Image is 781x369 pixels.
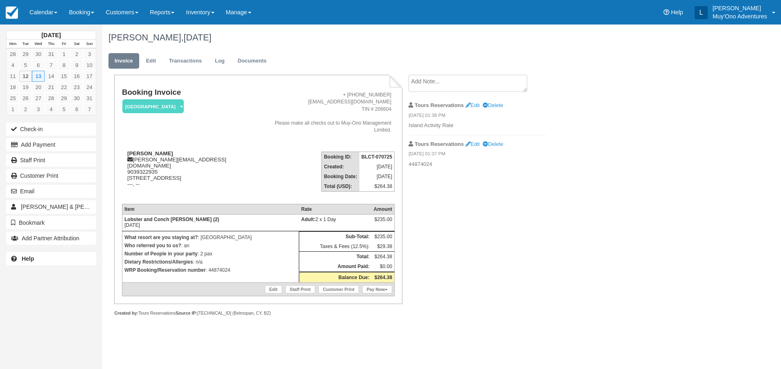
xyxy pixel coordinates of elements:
p: [PERSON_NAME] [713,4,767,12]
a: Delete [483,141,503,147]
th: Item [122,204,299,215]
a: Pay Now [362,285,392,293]
p: : 44874024 [124,266,297,274]
th: Tue [19,40,32,49]
a: 31 [83,93,96,104]
a: 3 [32,104,45,115]
button: Email [6,185,96,198]
th: Booking Date: [322,172,359,181]
span: [DATE] [183,32,211,42]
a: 23 [70,82,83,93]
a: 19 [19,82,32,93]
td: $29.38 [372,242,395,252]
span: [PERSON_NAME] & [PERSON_NAME] [21,204,122,210]
strong: Number of People in your party [124,251,198,257]
a: Help [6,252,96,265]
th: Booking ID: [322,152,359,162]
div: L [695,6,708,19]
a: Staff Print [285,285,315,293]
td: 2 x 1 Day [299,215,372,231]
a: 6 [70,104,83,115]
strong: [DATE] [41,32,61,38]
a: Edit [140,53,162,69]
strong: Adult [301,217,316,222]
th: Created: [322,162,359,172]
a: 12 [19,71,32,82]
em: [DATE] 01:38 PM [409,112,546,121]
p: 44874024 [409,161,546,168]
a: 28 [45,93,57,104]
th: Wed [32,40,45,49]
a: [PERSON_NAME] & [PERSON_NAME] [6,200,96,213]
a: 11 [7,71,19,82]
strong: Tours Reservations [415,141,464,147]
a: Customer Print [6,169,96,182]
i: Help [664,9,669,15]
button: Add Partner Attribution [6,232,96,245]
a: 7 [45,60,57,71]
a: 5 [58,104,70,115]
strong: WRP Booking/Reservation number [124,267,205,273]
strong: $264.38 [375,275,392,280]
td: [DATE] [122,215,299,231]
a: Log [209,53,231,69]
strong: [PERSON_NAME] [127,150,173,157]
a: Invoice [108,53,139,69]
td: $235.00 [372,232,395,242]
a: 2 [19,104,32,115]
b: Help [22,255,34,262]
h1: Booking Invoice [122,88,262,97]
strong: Tours Reservations [415,102,464,108]
em: [GEOGRAPHIC_DATA] [122,99,184,114]
a: 10 [83,60,96,71]
a: 17 [83,71,96,82]
th: Amount [372,204,395,215]
a: 25 [7,93,19,104]
a: 30 [32,49,45,60]
a: 3 [83,49,96,60]
th: Total (USD): [322,181,359,192]
th: Amount Paid: [299,262,372,272]
th: Rate [299,204,372,215]
p: : [GEOGRAPHIC_DATA] [124,233,297,242]
a: 15 [58,71,70,82]
a: 28 [7,49,19,60]
strong: Lobster and Conch [PERSON_NAME] (2) [124,217,219,222]
th: Sat [70,40,83,49]
button: Bookmark [6,216,96,229]
td: $264.38 [372,252,395,262]
a: 14 [45,71,57,82]
button: Check-in [6,123,96,136]
th: Thu [45,40,57,49]
th: Total: [299,252,372,262]
td: Taxes & Fees (12.5%): [299,242,372,252]
th: Sun [83,40,96,49]
a: 18 [7,82,19,93]
a: 6 [32,60,45,71]
a: 31 [45,49,57,60]
a: 7 [83,104,96,115]
strong: Dietary Restrictions/Allergies [124,259,193,265]
a: 1 [7,104,19,115]
address: + [PHONE_NUMBER] [EMAIL_ADDRESS][DOMAIN_NAME] TIN # 206604 Please make all checks out to Muy-Ono ... [265,92,392,134]
p: Island Activity Rate [409,122,546,130]
th: Mon [7,40,19,49]
a: 16 [70,71,83,82]
a: 4 [7,60,19,71]
a: 5 [19,60,32,71]
p: Muy'Ono Adventures [713,12,767,20]
strong: Who referred you to us? [124,243,181,248]
a: 20 [32,82,45,93]
p: : n/a [124,258,297,266]
a: 9 [70,60,83,71]
a: 2 [70,49,83,60]
strong: BLCT-070725 [361,154,392,160]
strong: What resort are you staying at? [124,235,198,240]
a: Staff Print [6,154,96,167]
p: : an [124,242,297,250]
a: 27 [32,93,45,104]
th: Sub-Total: [299,232,372,242]
a: 29 [58,93,70,104]
a: 21 [45,82,57,93]
a: Customer Print [318,285,359,293]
